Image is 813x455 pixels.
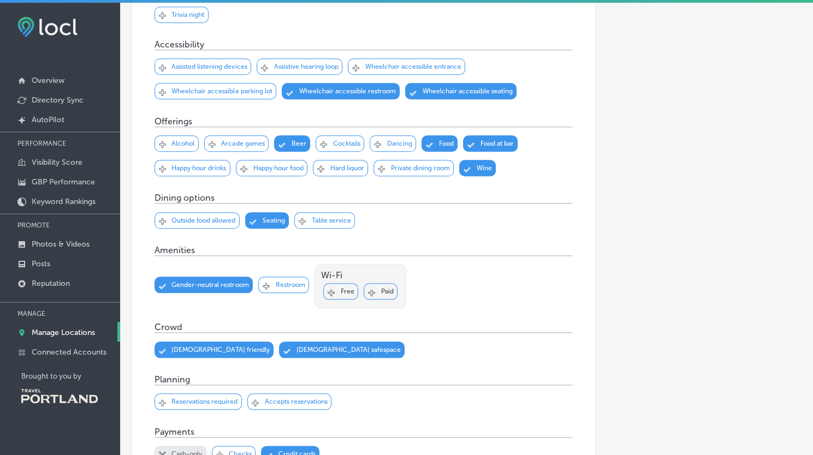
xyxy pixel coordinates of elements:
p: Accepts reservations [264,398,327,405]
p: Happy hour drinks [171,164,226,172]
p: Wi-Fi [321,270,400,280]
p: [DEMOGRAPHIC_DATA] friendly [171,346,269,354]
p: Crowd [155,322,182,332]
p: Hard liquor [330,164,364,172]
p: Visibility Score [32,158,82,167]
p: Brought to you by [21,372,120,380]
p: Wheelchair accessible restroom [299,87,395,95]
p: Accessibility [155,39,204,50]
img: Travel Portland [21,389,98,403]
img: fda3e92497d09a02dc62c9cd864e3231.png [17,17,78,37]
p: Connected Accounts [32,348,106,357]
p: Wheelchair accessible entrance [365,63,461,70]
p: Manage Locations [32,328,95,337]
p: Gender-neutral restroom [171,281,248,289]
p: Table service [311,217,351,224]
p: Food [438,140,453,147]
p: Directory Sync [32,95,84,105]
p: Arcade games [221,140,264,147]
p: Offerings [155,116,192,127]
p: Restroom [275,281,305,289]
p: Private dining room [390,164,449,172]
p: Overview [32,76,64,85]
p: Wine [476,164,491,172]
p: Planning [155,374,190,385]
p: Alcohol [171,140,194,147]
p: Reputation [32,279,70,288]
p: Trivia night [171,11,204,19]
p: Outside food allowed [171,217,235,224]
p: AutoPilot [32,115,64,124]
p: Happy hour food [253,164,303,172]
p: Photos & Videos [32,240,90,249]
p: Amenities [155,245,195,255]
p: [DEMOGRAPHIC_DATA] safespace [296,346,400,354]
p: Dining options [155,193,215,203]
p: Payments [155,427,194,437]
p: Keyword Rankings [32,197,96,206]
p: Wheelchair accessible parking lot [171,87,272,95]
p: Free [340,288,354,295]
p: Food at bar [480,140,513,147]
p: Assisted listening devices [171,63,247,70]
p: GBP Performance [32,177,95,187]
p: Reservations required [171,398,238,405]
p: Paid [381,288,393,295]
p: Seating [262,217,284,224]
p: Beer [291,140,306,147]
p: Assistive hearing loop [274,63,338,70]
p: Dancing [387,140,412,147]
p: Wheelchair accessible seating [422,87,512,95]
p: Posts [32,259,50,268]
p: Cocktails [333,140,360,147]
